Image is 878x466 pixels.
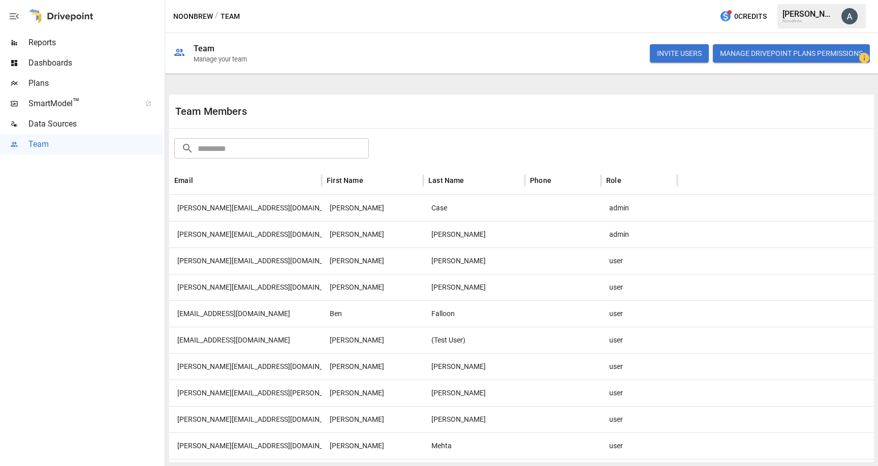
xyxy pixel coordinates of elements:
[465,173,480,188] button: Sort
[601,221,677,247] div: admin
[601,406,677,432] div: user
[601,353,677,380] div: user
[28,77,163,89] span: Plans
[169,327,322,353] div: gavin+test_user2@drivepoint.io
[423,353,525,380] div: Oberst
[169,432,322,459] div: aashay@moonbrew.co
[169,300,322,327] div: ben@guildcap.com
[322,195,423,221] div: Andrew
[174,176,193,184] div: Email
[322,247,423,274] div: ronak
[215,10,218,23] div: /
[327,176,363,184] div: First Name
[169,221,322,247] div: allan@noonbrew.co
[423,406,525,432] div: Oberst
[28,118,163,130] span: Data Sources
[601,274,677,300] div: user
[423,432,525,459] div: Mehta
[322,327,423,353] div: Gavin
[601,300,677,327] div: user
[175,105,522,117] div: Team Members
[423,274,525,300] div: Guo
[552,173,567,188] button: Sort
[835,2,864,30] button: Allan Shen
[169,247,322,274] div: ronak@noonbrew.co
[650,44,709,63] button: INVITE USERS
[73,96,80,109] span: ™
[194,173,208,188] button: Sort
[322,221,423,247] div: Allan
[423,380,525,406] div: Tayal
[423,327,525,353] div: (Test User)
[169,353,322,380] div: rachel@noonbrew.co
[322,406,423,432] div: Rachel
[715,7,771,26] button: 0Credits
[782,19,835,23] div: NoonBrew
[713,44,870,63] button: Manage Drivepoint Plans Permissions
[734,10,767,23] span: 0 Credits
[601,247,677,274] div: user
[601,195,677,221] div: admin
[169,380,322,406] div: prachi.tayal@atidiv.com
[173,10,213,23] button: NoonBrew
[606,176,621,184] div: Role
[322,300,423,327] div: Ben
[28,37,163,49] span: Reports
[322,432,423,459] div: Aashay
[322,274,423,300] div: Eric
[322,380,423,406] div: Prachi
[194,44,215,53] div: Team
[169,406,322,432] div: rachel@moonbrew.co
[169,274,322,300] div: eric@guildcap.com
[428,176,464,184] div: Last Name
[530,176,551,184] div: Phone
[28,98,134,110] span: SmartModel
[841,8,858,24] img: Allan Shen
[601,327,677,353] div: user
[622,173,637,188] button: Sort
[782,9,835,19] div: [PERSON_NAME]
[423,300,525,327] div: Falloon
[364,173,379,188] button: Sort
[28,138,163,150] span: Team
[423,195,525,221] div: Case
[194,55,247,63] div: Manage your team
[601,432,677,459] div: user
[423,247,525,274] div: patel
[28,57,163,69] span: Dashboards
[322,353,423,380] div: Rachel
[423,221,525,247] div: Shen
[601,380,677,406] div: user
[169,195,322,221] div: andrew@noonbrew.co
